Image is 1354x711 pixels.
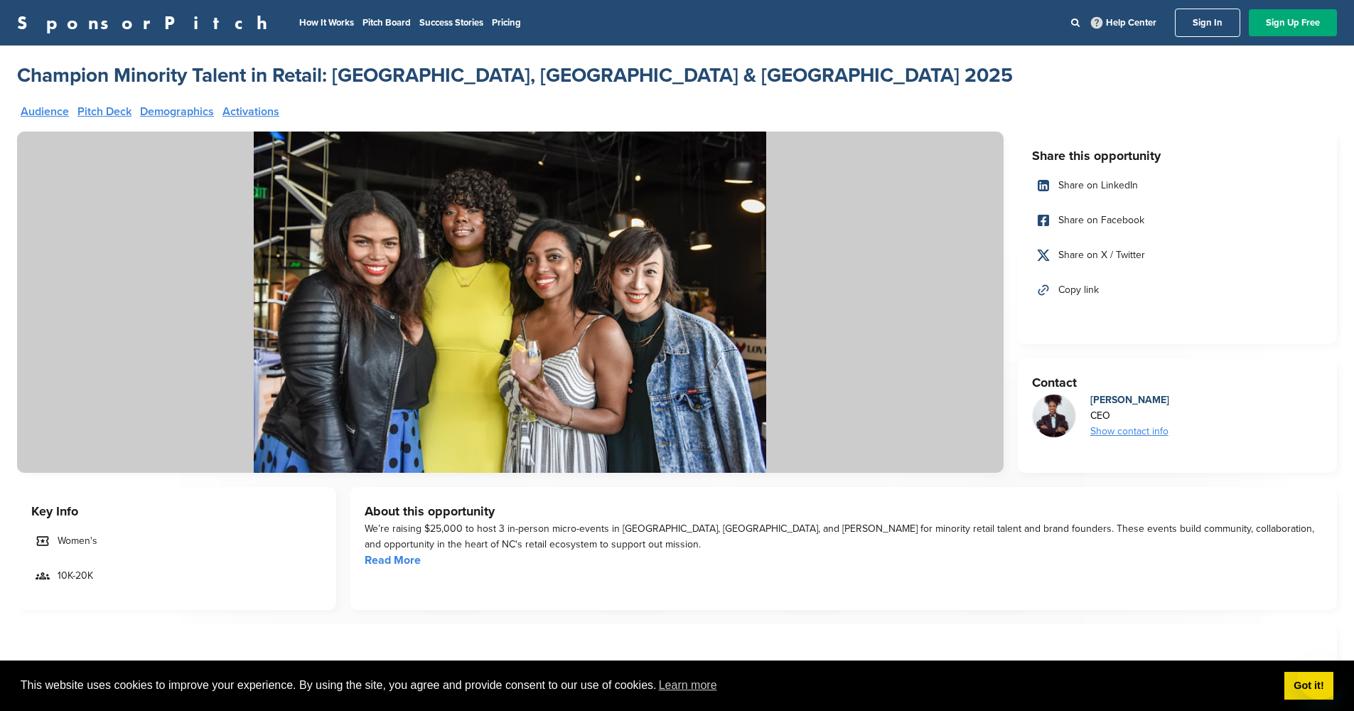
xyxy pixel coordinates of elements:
[1175,9,1240,37] a: Sign In
[1032,171,1323,201] a: Share on LinkedIn
[1090,392,1169,408] div: [PERSON_NAME]
[1058,247,1145,263] span: Share on X / Twitter
[365,553,421,567] a: Read More
[58,533,97,549] span: Women's
[492,17,521,28] a: Pricing
[1297,654,1343,700] iframe: Button to launch messaging window
[140,106,214,117] a: Demographics
[1032,146,1323,166] h3: Share this opportunity
[299,17,354,28] a: How It Works
[1032,205,1323,235] a: Share on Facebook
[362,17,411,28] a: Pitch Board
[222,106,279,117] a: Activations
[31,501,322,521] h3: Key Info
[1058,213,1144,228] span: Share on Facebook
[1249,9,1337,36] a: Sign Up Free
[1090,424,1169,439] div: Show contact info
[17,132,1004,473] img: Sponsorpitch &
[1090,408,1169,424] div: CEO
[1032,275,1323,305] a: Copy link
[1284,672,1333,700] a: dismiss cookie message
[1032,373,1323,392] h3: Contact
[1058,282,1099,298] span: Copy link
[17,63,1013,88] a: Champion Minority Talent in Retail: [GEOGRAPHIC_DATA], [GEOGRAPHIC_DATA] & [GEOGRAPHIC_DATA] 2025
[365,521,1323,552] div: We’re raising $25,000 to host 3 in-person micro-events in [GEOGRAPHIC_DATA], [GEOGRAPHIC_DATA], a...
[77,106,131,117] a: Pitch Deck
[365,501,1323,521] h3: About this opportunity
[1033,395,1075,437] img: Brittany hicks woc founder headshot
[1058,178,1138,193] span: Share on LinkedIn
[1032,240,1323,270] a: Share on X / Twitter
[657,675,719,696] a: learn more about cookies
[58,568,93,584] span: 10K-20K
[21,106,69,117] a: Audience
[419,17,483,28] a: Success Stories
[17,14,276,32] a: SponsorPitch
[1088,14,1159,31] a: Help Center
[21,675,1273,696] span: This website uses cookies to improve your experience. By using the site, you agree and provide co...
